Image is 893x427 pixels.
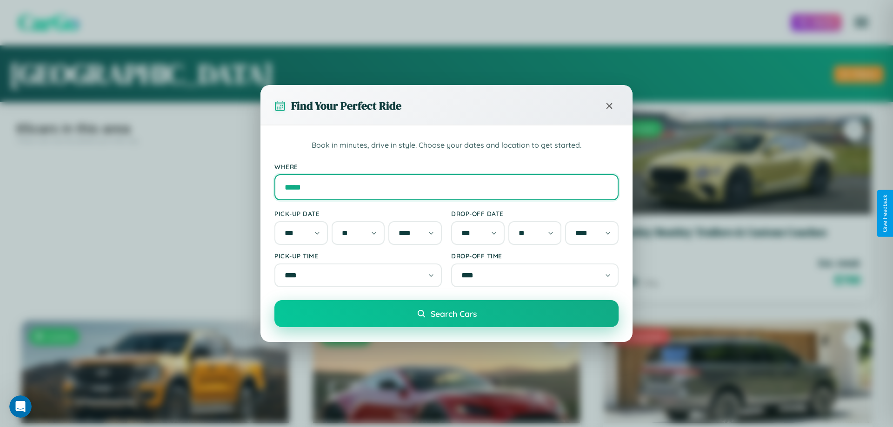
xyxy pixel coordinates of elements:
[274,210,442,217] label: Pick-up Date
[451,210,619,217] label: Drop-off Date
[274,139,619,151] p: Book in minutes, drive in style. Choose your dates and location to get started.
[451,252,619,260] label: Drop-off Time
[431,309,477,319] span: Search Cars
[274,252,442,260] label: Pick-up Time
[291,98,401,113] h3: Find Your Perfect Ride
[274,163,619,171] label: Where
[274,300,619,327] button: Search Cars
